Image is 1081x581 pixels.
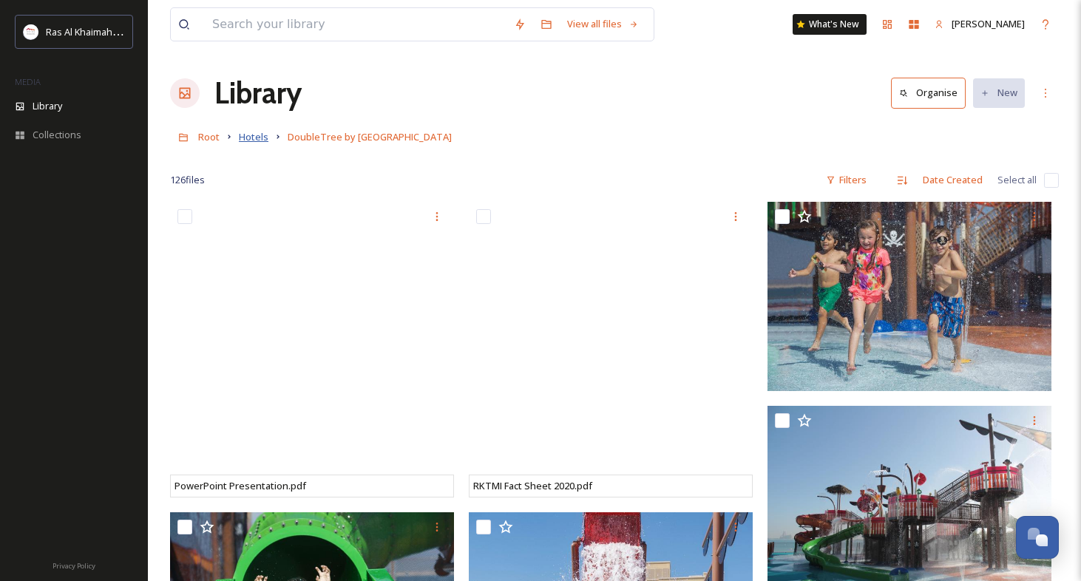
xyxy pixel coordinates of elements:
span: Library [33,99,62,113]
a: Root [198,128,220,146]
span: Root [198,130,220,143]
a: Privacy Policy [52,556,95,574]
span: Ras Al Khaimah Tourism Development Authority [46,24,255,38]
span: 126 file s [170,173,205,187]
input: Search your library [205,8,506,41]
a: What's New [793,14,867,35]
span: Select all [997,173,1037,187]
img: Logo_RAKTDA_RGB-01.png [24,24,38,39]
a: [PERSON_NAME] [927,10,1032,38]
a: Library [214,71,302,115]
span: PowerPoint Presentation.pdf [174,479,306,492]
button: Open Chat [1016,516,1059,559]
a: Hotels [239,128,268,146]
a: View all files [560,10,646,38]
span: DoubleTree by [GEOGRAPHIC_DATA] [288,130,452,143]
button: New [973,78,1025,107]
button: Organise [891,78,966,108]
div: Filters [819,166,874,194]
span: RKTMI Fact Sheet 2020.pdf [473,479,592,492]
span: MEDIA [15,76,41,87]
span: Privacy Policy [52,561,95,571]
img: Pirate_Boat_Aqua_Zone_Kids.jpg [767,202,1051,391]
div: Date Created [915,166,990,194]
span: Hotels [239,130,268,143]
a: Organise [891,78,973,108]
span: [PERSON_NAME] [952,17,1025,30]
span: Collections [33,128,81,142]
a: DoubleTree by [GEOGRAPHIC_DATA] [288,128,452,146]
